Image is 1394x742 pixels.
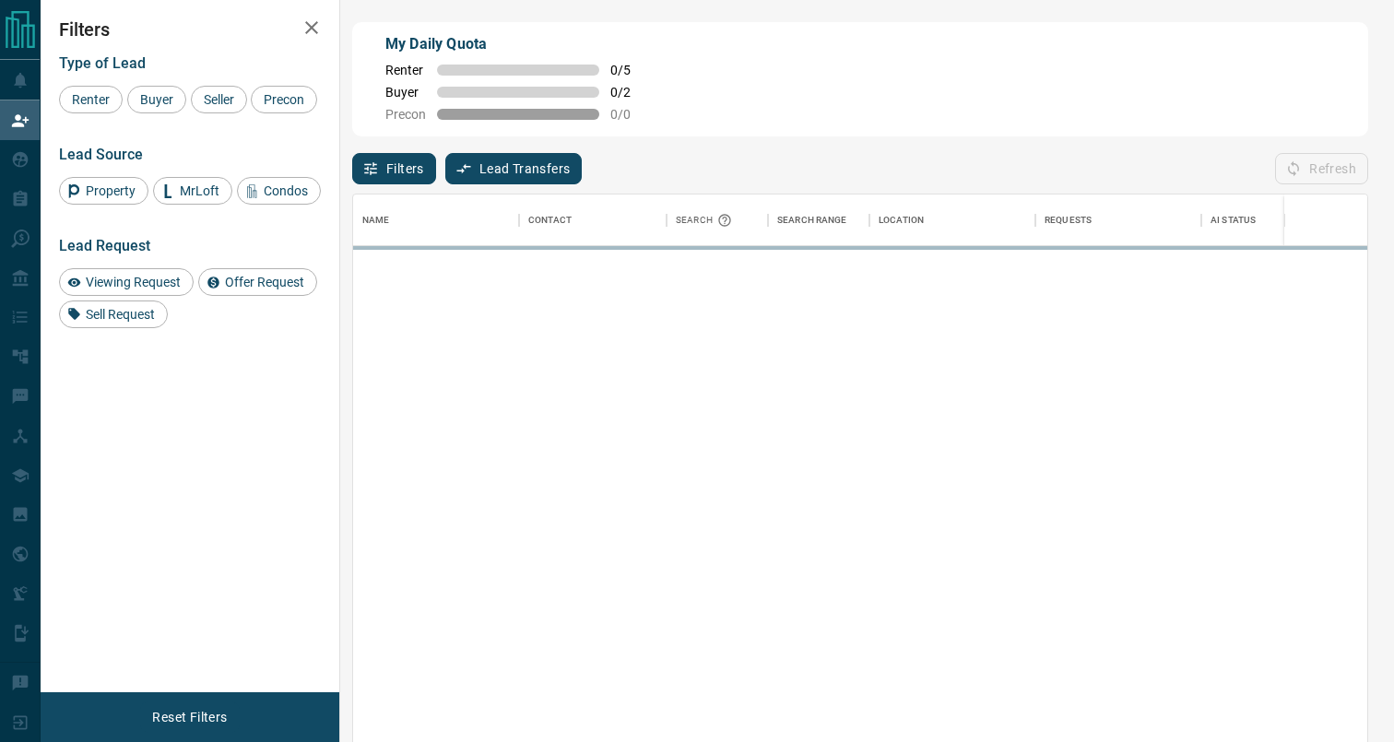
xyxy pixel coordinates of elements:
span: Lead Source [59,146,143,163]
div: Name [353,194,519,246]
div: Offer Request [198,268,317,296]
div: Requests [1045,194,1092,246]
span: Viewing Request [79,275,187,289]
div: Condos [237,177,321,205]
div: Viewing Request [59,268,194,296]
span: Renter [65,92,116,107]
div: Search Range [768,194,869,246]
div: Contact [528,194,572,246]
span: Lead Request [59,237,150,254]
span: Renter [385,63,426,77]
span: Seller [197,92,241,107]
span: Buyer [134,92,180,107]
button: Reset Filters [140,701,239,733]
h2: Filters [59,18,321,41]
div: Sell Request [59,300,168,328]
span: 0 / 0 [610,107,651,122]
button: Lead Transfers [445,153,583,184]
span: 0 / 5 [610,63,651,77]
span: MrLoft [173,183,226,198]
div: Search Range [777,194,847,246]
span: Offer Request [219,275,311,289]
div: Buyer [127,86,186,113]
div: Precon [251,86,317,113]
div: Name [362,194,390,246]
div: Location [869,194,1035,246]
div: Property [59,177,148,205]
span: Type of Lead [59,54,146,72]
div: AI Status [1211,194,1256,246]
span: Sell Request [79,307,161,322]
div: Contact [519,194,667,246]
span: Precon [257,92,311,107]
span: Condos [257,183,314,198]
div: Location [879,194,924,246]
span: Buyer [385,85,426,100]
span: 0 / 2 [610,85,651,100]
button: Filters [352,153,436,184]
span: Precon [385,107,426,122]
p: My Daily Quota [385,33,651,55]
div: Seller [191,86,247,113]
span: Property [79,183,142,198]
div: Renter [59,86,123,113]
div: Search [676,194,737,246]
div: Requests [1035,194,1201,246]
div: MrLoft [153,177,232,205]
